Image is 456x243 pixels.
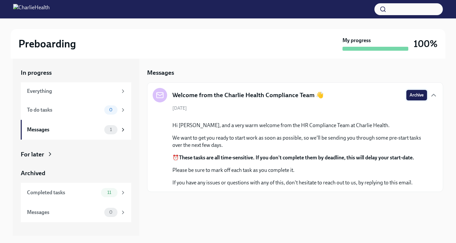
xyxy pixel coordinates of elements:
[172,154,427,161] p: ⏰
[27,189,98,196] div: Completed tasks
[27,209,102,216] div: Messages
[21,68,131,77] a: In progress
[172,179,427,186] p: If you have any issues or questions with any of this, don't hesitate to reach out to us, by reply...
[27,106,102,114] div: To do tasks
[410,92,424,98] span: Archive
[21,150,131,159] a: For later
[105,107,116,112] span: 0
[172,134,427,149] p: We want to get you ready to start work as soon as possible, so we'll be sending you through some ...
[27,88,117,95] div: Everything
[172,167,427,174] p: Please be sure to mark off each task as you complete it.
[106,127,116,132] span: 1
[21,202,131,222] a: Messages0
[172,105,187,111] span: [DATE]
[172,122,427,129] p: Hi [PERSON_NAME], and a very warm welcome from the HR Compliance Team at Charlie Health.
[342,37,371,44] strong: My progress
[21,120,131,140] a: Messages1
[179,154,414,161] strong: These tasks are all time-sensitive. If you don't complete them by deadline, this will delay your ...
[105,210,116,215] span: 0
[21,82,131,100] a: Everything
[147,68,174,77] h5: Messages
[21,183,131,202] a: Completed tasks11
[21,169,131,177] a: Archived
[21,100,131,120] a: To do tasks0
[103,190,115,195] span: 11
[27,126,102,133] div: Messages
[414,38,438,50] h3: 100%
[406,90,427,100] button: Archive
[21,150,44,159] div: For later
[13,4,50,14] img: CharlieHealth
[18,37,76,50] h2: Preboarding
[172,91,324,99] h5: Welcome from the Charlie Health Compliance Team 👋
